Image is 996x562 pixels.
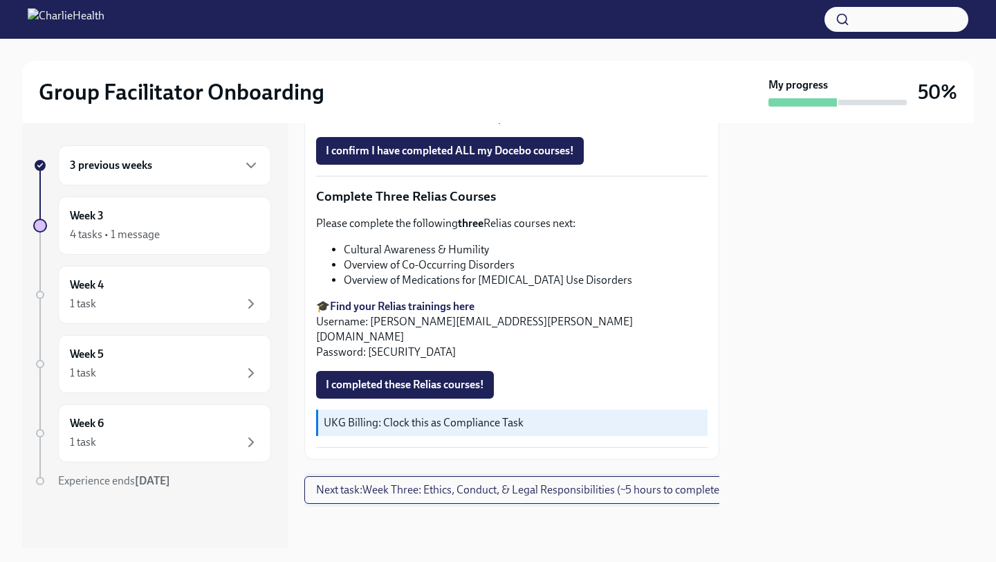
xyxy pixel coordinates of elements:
span: Next task : Week Three: Ethics, Conduct, & Legal Responsibilities (~5 hours to complete) [316,483,723,497]
p: UKG Billing: Clock this as Compliance Task [324,415,702,430]
button: Next task:Week Three: Ethics, Conduct, & Legal Responsibilities (~5 hours to complete) [304,476,735,504]
div: 1 task [70,296,96,311]
span: I completed these Relias courses! [326,378,484,392]
a: Week 51 task [33,335,271,393]
button: I completed these Relias courses! [316,371,494,399]
strong: three [458,217,483,230]
img: CharlieHealth [28,8,104,30]
p: Complete Three Relias Courses [316,188,708,206]
a: Week 41 task [33,266,271,324]
h2: Group Facilitator Onboarding [39,78,324,106]
button: I confirm I have completed ALL my Docebo courses! [316,137,584,165]
span: I confirm I have completed ALL my Docebo courses! [326,144,574,158]
a: Week 61 task [33,404,271,462]
strong: [DATE] [135,474,170,487]
h6: Week 5 [70,347,104,362]
h3: 50% [918,80,957,105]
span: Experience ends [58,474,170,487]
li: Overview of Co-Occurring Disorders [344,257,708,273]
h6: Week 6 [70,416,104,431]
div: 1 task [70,435,96,450]
p: 🎓 Username: [PERSON_NAME][EMAIL_ADDRESS][PERSON_NAME][DOMAIN_NAME] Password: [SECURITY_DATA] [316,299,708,360]
h6: Week 3 [70,208,104,224]
p: Please complete the following Relias courses next: [316,216,708,231]
strong: My progress [768,78,828,93]
h6: Week 4 [70,278,104,293]
h6: 3 previous weeks [70,158,152,173]
li: Overview of Medications for [MEDICAL_DATA] Use Disorders [344,273,708,288]
li: Cultural Awareness & Humility [344,242,708,257]
div: 3 previous weeks [58,145,271,185]
a: Week 34 tasks • 1 message [33,197,271,255]
div: 4 tasks • 1 message [70,227,160,242]
a: Find your Relias trainings here [330,300,474,313]
div: 1 task [70,365,96,381]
